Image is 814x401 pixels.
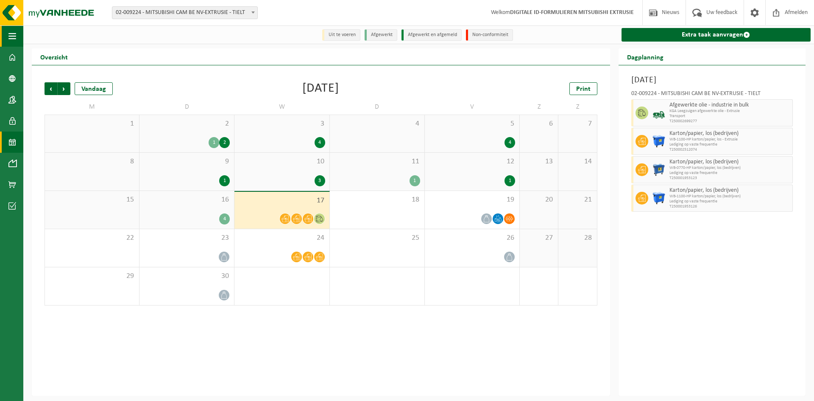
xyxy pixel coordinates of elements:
[209,137,219,148] div: 1
[669,109,790,114] span: KGA Leegzuigen afgewerkte olie - Extrusie
[315,175,325,186] div: 3
[669,147,790,152] span: T250002512074
[219,213,230,224] div: 4
[669,176,790,181] span: T250001953123
[669,159,790,165] span: Karton/papier, los (bedrijven)
[75,82,113,95] div: Vandaag
[669,204,790,209] span: T250001953126
[669,165,790,171] span: WB-0770-HP karton/papier, los (bedrijven)
[410,175,420,186] div: 1
[239,196,325,205] span: 17
[49,119,135,129] span: 1
[49,195,135,205] span: 15
[401,29,462,41] li: Afgewerkt en afgemeld
[302,82,339,95] div: [DATE]
[239,233,325,243] span: 24
[652,135,665,148] img: WB-1100-HPE-BE-01
[563,195,592,205] span: 21
[669,171,790,176] span: Lediging op vaste frequentie
[112,6,258,19] span: 02-009224 - MITSUBISHI CAM BE NV-EXTRUSIE - TIELT
[219,137,230,148] div: 2
[669,199,790,204] span: Lediging op vaste frequentie
[139,99,234,115] td: D
[144,195,230,205] span: 16
[505,137,515,148] div: 4
[524,119,554,129] span: 6
[334,119,420,129] span: 4
[429,119,515,129] span: 5
[45,99,139,115] td: M
[144,272,230,281] span: 30
[429,233,515,243] span: 26
[425,99,520,115] td: V
[322,29,360,41] li: Uit te voeren
[112,7,257,19] span: 02-009224 - MITSUBISHI CAM BE NV-EXTRUSIE - TIELT
[315,137,325,148] div: 4
[669,119,790,124] span: T250002699277
[32,48,76,65] h2: Overzicht
[334,233,420,243] span: 25
[429,157,515,166] span: 12
[144,119,230,129] span: 2
[58,82,70,95] span: Volgende
[619,48,672,65] h2: Dagplanning
[49,157,135,166] span: 8
[669,142,790,147] span: Lediging op vaste frequentie
[219,175,230,186] div: 1
[669,137,790,142] span: WB-1100-HP karton/papier, los - Extrusie
[631,74,793,87] h3: [DATE]
[563,119,592,129] span: 7
[669,102,790,109] span: Afgewerkte olie - industrie in bulk
[334,157,420,166] span: 11
[234,99,329,115] td: W
[576,86,591,93] span: Print
[239,157,325,166] span: 10
[622,28,811,42] a: Extra taak aanvragen
[669,114,790,119] span: Transport
[563,157,592,166] span: 14
[652,107,665,119] img: BL-LQ-LV
[520,99,558,115] td: Z
[669,130,790,137] span: Karton/papier, los (bedrijven)
[466,29,513,41] li: Non-conformiteit
[569,82,597,95] a: Print
[652,192,665,205] img: WB-1100-HPE-BE-01
[365,29,397,41] li: Afgewerkt
[558,99,597,115] td: Z
[524,157,554,166] span: 13
[334,195,420,205] span: 18
[563,233,592,243] span: 28
[144,233,230,243] span: 23
[239,119,325,129] span: 3
[669,187,790,194] span: Karton/papier, los (bedrijven)
[524,195,554,205] span: 20
[429,195,515,205] span: 19
[524,233,554,243] span: 27
[144,157,230,166] span: 9
[505,175,515,186] div: 1
[669,194,790,199] span: WB-1100-HP karton/papier, los (bedrijven)
[45,82,57,95] span: Vorige
[49,233,135,243] span: 22
[330,99,425,115] td: D
[49,272,135,281] span: 29
[510,9,634,16] strong: DIGITALE ID-FORMULIEREN MITSUBISHI EXTRUSIE
[652,163,665,176] img: WB-0770-HPE-BE-01
[631,91,793,99] div: 02-009224 - MITSUBISHI CAM BE NV-EXTRUSIE - TIELT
